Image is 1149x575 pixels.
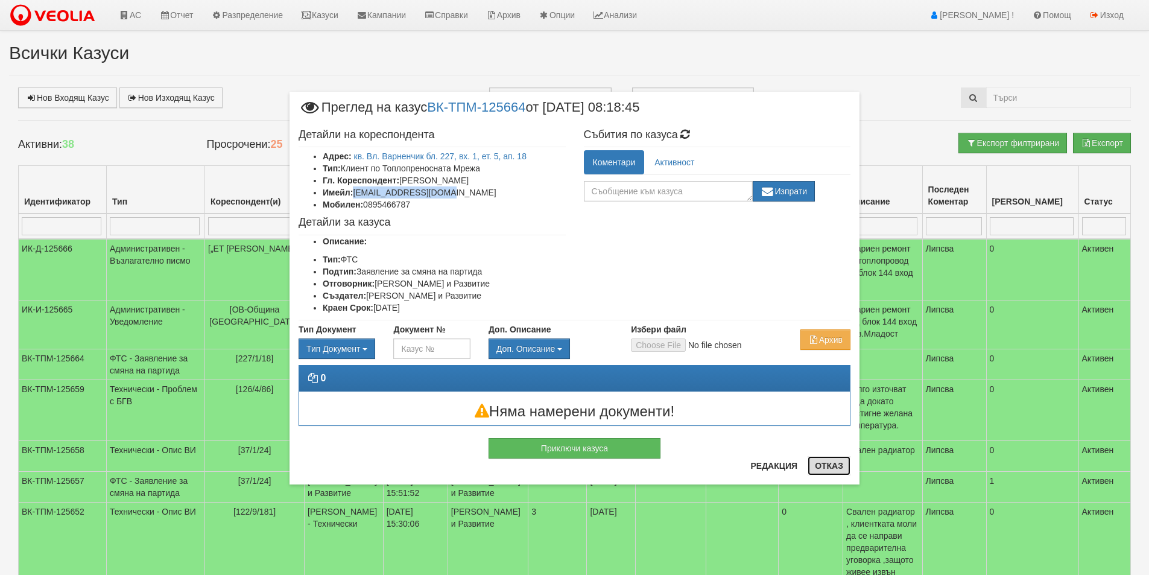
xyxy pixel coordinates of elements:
[489,338,613,359] div: Двоен клик, за изчистване на избраната стойност.
[299,404,850,419] h3: Няма намерени документи!
[427,99,525,114] a: ВК-ТПМ-125664
[323,164,341,173] b: Тип:
[808,456,850,475] button: Отказ
[489,438,660,459] button: Приключи казуса
[323,303,373,313] b: Краен Срок:
[323,186,566,199] li: [EMAIL_ADDRESS][DOMAIN_NAME]
[299,101,639,123] span: Преглед на казус от [DATE] 08:18:45
[323,265,566,278] li: Заявление за смяна на партида
[323,302,566,314] li: [DATE]
[323,176,399,185] b: Гл. Кореспондент:
[323,200,363,209] b: Мобилен:
[306,344,360,354] span: Тип Документ
[323,188,353,197] b: Имейл:
[393,323,445,335] label: Документ №
[299,338,375,359] button: Тип Документ
[393,338,470,359] input: Казус №
[631,323,686,335] label: Избери файл
[354,151,527,161] a: кв. Вл. Варненчик бл. 227, вх. 1, ет. 5, ап. 18
[323,162,566,174] li: Клиент по Топлопреносната Мрежа
[743,456,805,475] button: Редакция
[323,174,566,186] li: [PERSON_NAME]
[645,150,703,174] a: Активност
[323,237,367,246] b: Описание:
[323,278,566,290] li: [PERSON_NAME] и Развитие
[299,129,566,141] h4: Детайли на кореспондента
[299,323,356,335] label: Тип Документ
[323,267,356,276] b: Подтип:
[496,344,555,354] span: Доп. Описание
[323,199,566,211] li: 0895466787
[299,217,566,229] h4: Детайли за казуса
[323,151,352,161] b: Адрес:
[753,181,815,202] button: Изпрати
[800,329,850,350] button: Архив
[299,338,375,359] div: Двоен клик, за изчистване на избраната стойност.
[584,129,851,141] h4: Събития по казуса
[584,150,645,174] a: Коментари
[489,323,551,335] label: Доп. Описание
[323,253,566,265] li: ФТС
[320,373,326,383] strong: 0
[323,255,341,264] b: Тип:
[489,338,570,359] button: Доп. Описание
[323,291,366,300] b: Създател:
[323,279,375,288] b: Отговорник:
[323,290,566,302] li: [PERSON_NAME] и Развитие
